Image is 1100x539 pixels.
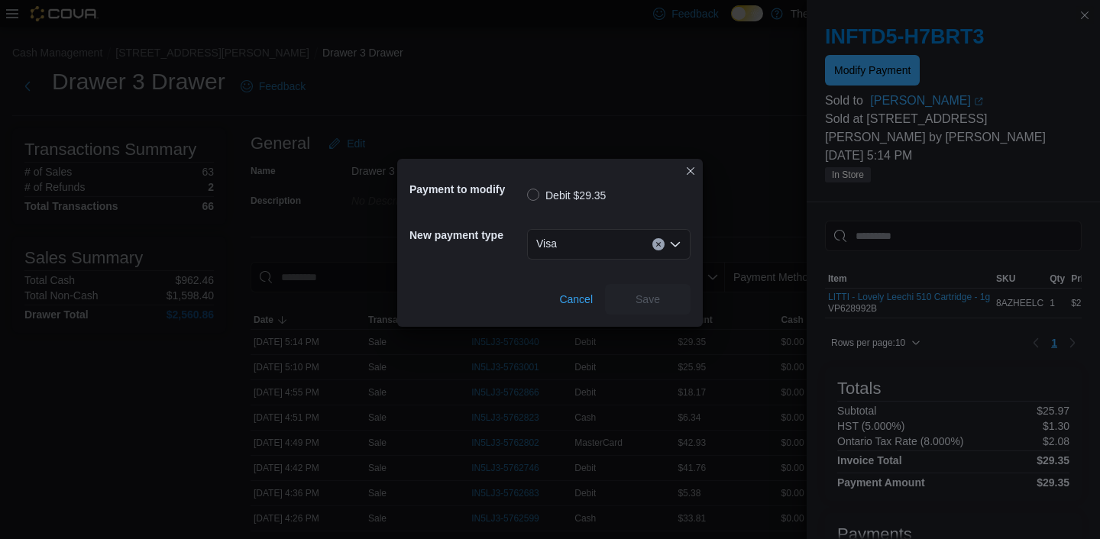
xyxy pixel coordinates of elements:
[563,235,565,253] input: Accessible screen reader label
[636,292,660,307] span: Save
[681,162,700,180] button: Closes this modal window
[527,186,606,205] label: Debit $29.35
[536,234,557,253] span: Visa
[652,238,665,250] button: Clear input
[605,284,691,315] button: Save
[553,284,599,315] button: Cancel
[559,292,593,307] span: Cancel
[669,238,681,250] button: Open list of options
[409,174,524,205] h5: Payment to modify
[409,220,524,250] h5: New payment type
